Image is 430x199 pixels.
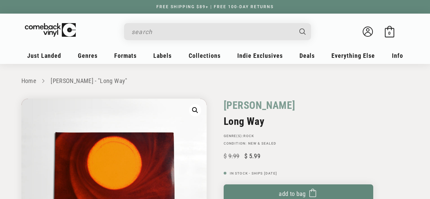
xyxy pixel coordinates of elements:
nav: breadcrumbs [21,76,409,86]
span: Indie Exclusives [237,52,283,59]
span: Everything Else [331,52,375,59]
a: Rock [243,134,254,138]
s: 9.99 [224,152,240,160]
a: FREE SHIPPING $89+ | FREE 100-DAY RETURNS [150,4,280,9]
span: 5.99 [244,152,260,160]
span: Info [392,52,403,59]
span: Deals [299,52,315,59]
span: Add to bag [279,190,306,197]
h2: Long Way [224,115,373,127]
span: 0 [388,31,391,36]
p: In Stock - Ships [DATE] [224,171,373,176]
button: Search [293,23,312,40]
a: [PERSON_NAME] [224,99,295,112]
p: GENRE(S): [224,134,373,138]
div: Search [124,23,311,40]
span: Formats [114,52,137,59]
a: [PERSON_NAME] - "Long Way" [51,77,127,84]
span: Collections [189,52,221,59]
input: search [132,25,293,39]
p: Condition: New & Sealed [224,142,373,146]
span: Labels [153,52,172,59]
span: $ [244,152,247,160]
span: Just Landed [27,52,61,59]
span: Genres [78,52,98,59]
span: $ [224,152,227,160]
a: Home [21,77,36,84]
